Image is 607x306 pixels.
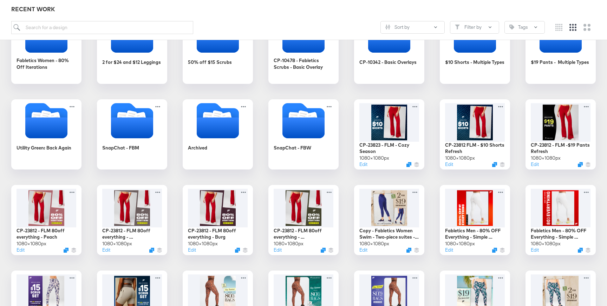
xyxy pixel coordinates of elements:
button: Edit [274,247,282,253]
div: CP-10478 - Fabletics Scrubs - Basic Overlay [268,14,339,84]
div: CP-23812 - FLM 80off everything - [PERSON_NAME]1080×1080pxEditDuplicate [268,185,339,255]
div: CP-23812 - FLM 80off everything - Peach1080×1080pxEditDuplicate [11,185,81,255]
svg: Sliders [385,25,390,29]
button: TagTags [504,21,545,34]
div: 50% off $15 Scrubs [188,59,232,66]
div: SnapChat - FBM [102,145,139,151]
button: Edit [359,247,367,253]
div: Copy - Fabletics Women Swim - Two-piece suites - V21080×1080pxEditDuplicate [354,185,424,255]
div: CP-23823 - FLM - Cozy Season [359,142,419,155]
div: Fabletics Men - 80% OFF Everything - Simple Overlay - V1 [531,227,590,240]
div: 1080 × 1080 px [17,240,46,247]
svg: Folder [183,103,253,138]
div: CP-23812 - FLM -$19 Pants Refresh [531,142,590,155]
svg: Duplicate [321,248,326,253]
div: $10 Shorts - Multiple Types [440,14,510,84]
div: 50% off $15 Scrubs [183,14,253,84]
button: Edit [445,161,453,168]
div: Fabletics Women - 80% Off Iterations [11,14,81,84]
button: Edit [531,161,539,168]
div: CP-23812 - FLM 80off everything - Burg [188,227,248,240]
button: Edit [445,247,453,253]
div: CP-10478 - Fabletics Scrubs - Basic Overlay [274,57,333,70]
svg: Duplicate [492,162,497,167]
div: CP-10342 - Basic Overlays [359,59,417,66]
div: 2 for $24 and $12 Leggings [97,14,167,84]
div: 1080 × 1080 px [359,240,389,247]
svg: Duplicate [406,248,411,253]
svg: Folder [11,103,81,138]
div: RECENT WORK [11,5,596,13]
div: 1080 × 1080 px [445,240,475,247]
div: CP-23812 FLM - $10 Shorts Refresh [445,142,505,155]
button: Edit [531,247,539,253]
div: Utility Green: Back Again [11,99,81,169]
div: CP-23812 - FLM 80off everything - Peach [17,227,76,240]
div: 2 for $24 and $12 Leggings [102,59,161,66]
svg: Duplicate [149,248,154,253]
svg: Folder [268,103,339,138]
div: $19 Pants - Multiple Types [531,59,589,66]
div: SnapChat - FBM [97,99,167,169]
input: Search for a design [11,21,193,34]
div: 1080 × 1080 px [445,155,475,161]
div: CP-10342 - Basic Overlays [354,14,424,84]
svg: Medium grid [569,24,576,31]
div: CP-23812 - FLM 80off everything - [PERSON_NAME] [274,227,333,240]
button: Edit [188,247,196,253]
svg: Duplicate [492,248,497,253]
div: CP-23812 FLM - $10 Shorts Refresh1080×1080pxEditDuplicate [440,99,510,169]
div: SnapChat - FBW [268,99,339,169]
div: Utility Green: Back Again [17,145,71,151]
div: Archived [188,145,207,151]
div: 1080 × 1080 px [188,240,218,247]
svg: Small grid [555,24,562,31]
div: Fabletics Men - 80% OFF Everything - Simple Overlay - V21080×1080pxEditDuplicate [440,185,510,255]
svg: Duplicate [64,248,68,253]
div: Fabletics Women - 80% Off Iterations [17,57,76,70]
div: $10 Shorts - Multiple Types [445,59,504,66]
div: 1080 × 1080 px [102,240,132,247]
div: 1080 × 1080 px [274,240,303,247]
div: Copy - Fabletics Women Swim - Two-piece suites - V2 [359,227,419,240]
div: Fabletics Men - 80% OFF Everything - Simple Overlay - V2 [445,227,505,240]
div: CP-23823 - FLM - Cozy Season1080×1080pxEditDuplicate [354,99,424,169]
div: SnapChat - FBW [274,145,311,151]
button: Edit [359,161,367,168]
svg: Large grid [583,24,590,31]
div: CP-23812 - FLM 80off everything - [PERSON_NAME]1080×1080pxEditDuplicate [97,185,167,255]
svg: Duplicate [406,162,411,167]
svg: Duplicate [578,248,583,253]
div: CP-23812 - FLM 80off everything - [PERSON_NAME] [102,227,162,240]
div: CP-23812 - FLM 80off everything - Burg1080×1080pxEditDuplicate [183,185,253,255]
div: 1080 × 1080 px [531,240,561,247]
svg: Duplicate [235,248,240,253]
button: FilterFilter by [450,21,499,34]
div: CP-23812 - FLM -$19 Pants Refresh1080×1080pxEditDuplicate [526,99,596,169]
div: $19 Pants - Multiple Types [526,14,596,84]
div: 1080 × 1080 px [359,155,389,161]
div: Archived [183,99,253,169]
svg: Duplicate [578,162,583,167]
button: SlidersSort by [380,21,445,34]
div: Fabletics Men - 80% OFF Everything - Simple Overlay - V11080×1080pxEditDuplicate [526,185,596,255]
svg: Folder [97,103,167,138]
button: Edit [102,247,110,253]
svg: Tag [509,25,514,29]
button: Edit [17,247,25,253]
div: 1080 × 1080 px [531,155,561,161]
svg: Filter [455,25,460,29]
